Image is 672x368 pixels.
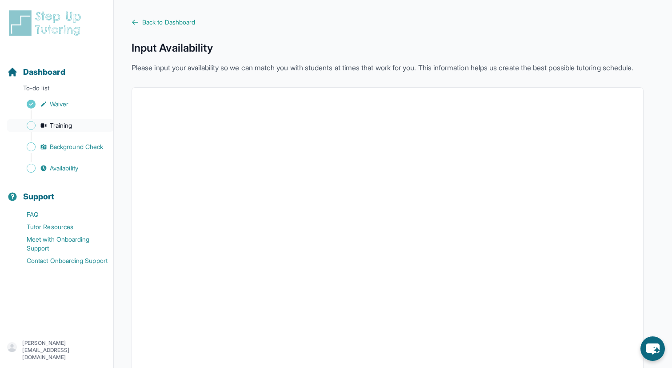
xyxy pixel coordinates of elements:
a: Meet with Onboarding Support [7,233,113,255]
a: Training [7,119,113,132]
a: Dashboard [7,66,65,78]
span: Availability [50,164,78,173]
button: [PERSON_NAME][EMAIL_ADDRESS][DOMAIN_NAME] [7,340,106,361]
h1: Input Availability [132,41,644,55]
span: Waiver [50,100,68,109]
a: Waiver [7,98,113,110]
a: Tutor Resources [7,221,113,233]
span: Background Check [50,142,103,151]
p: Please input your availability so we can match you with students at times that work for you. This... [132,62,644,73]
p: [PERSON_NAME][EMAIL_ADDRESS][DOMAIN_NAME] [22,340,106,361]
img: logo [7,9,86,37]
a: Contact Onboarding Support [7,255,113,267]
a: Availability [7,162,113,174]
p: To-do list [4,84,110,96]
button: Dashboard [4,52,110,82]
button: Support [4,176,110,206]
button: chat-button [640,336,665,361]
a: Back to Dashboard [132,18,644,27]
a: FAQ [7,208,113,221]
span: Support [23,190,55,203]
span: Back to Dashboard [142,18,195,27]
span: Dashboard [23,66,65,78]
a: Background Check [7,141,113,153]
span: Training [50,121,72,130]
